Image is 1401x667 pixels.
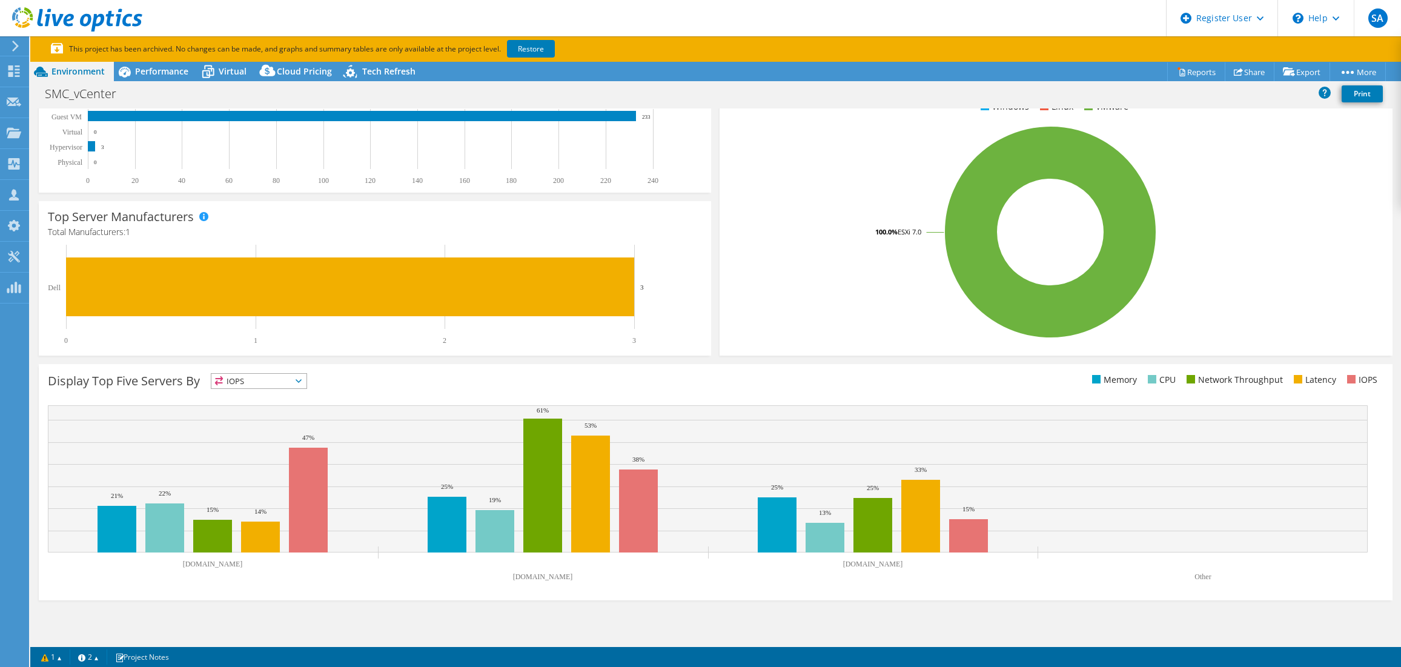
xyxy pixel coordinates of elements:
text: 25% [441,483,453,490]
span: IOPS [211,374,306,388]
h1: SMC_vCenter [39,87,135,101]
text: 240 [648,176,658,185]
span: Cloud Pricing [277,65,332,77]
text: Dell [48,284,61,292]
text: Virtual [62,128,83,136]
a: More [1330,62,1386,81]
text: 61% [537,407,549,414]
text: 233 [642,114,651,120]
text: [DOMAIN_NAME] [513,572,573,581]
a: Share [1225,62,1274,81]
text: 160 [459,176,470,185]
text: [DOMAIN_NAME] [183,560,243,568]
text: 0 [86,176,90,185]
h3: Top Server Manufacturers [48,210,194,224]
text: 1 [254,336,257,345]
text: 140 [412,176,423,185]
span: Environment [51,65,105,77]
text: 0 [94,129,97,135]
text: Guest VM [51,113,82,121]
a: 2 [70,649,107,665]
text: 25% [771,483,783,491]
text: 47% [302,434,314,441]
tspan: 100.0% [875,227,898,236]
a: Export [1274,62,1330,81]
text: 14% [254,508,267,515]
a: Restore [507,40,555,58]
text: 19% [489,496,501,503]
text: 3 [101,144,104,150]
span: Tech Refresh [362,65,416,77]
text: 33% [915,466,927,473]
text: 15% [962,505,975,513]
text: 25% [867,484,879,491]
text: 200 [553,176,564,185]
li: IOPS [1344,373,1377,387]
text: 20 [131,176,139,185]
text: 100 [318,176,329,185]
span: SA [1368,8,1388,28]
p: This project has been archived. No changes can be made, and graphs and summary tables are only av... [51,42,644,56]
text: 3 [640,284,644,291]
text: 120 [365,176,376,185]
text: 38% [632,456,644,463]
text: Physical [58,158,82,167]
text: 3 [632,336,636,345]
span: Performance [135,65,188,77]
text: 220 [600,176,611,185]
text: 60 [225,176,233,185]
text: 2 [443,336,446,345]
text: Other [1194,572,1211,581]
text: 13% [819,509,831,516]
li: Latency [1291,373,1336,387]
a: Project Notes [107,649,177,665]
text: 80 [273,176,280,185]
text: Hypervisor [50,143,82,151]
text: 21% [111,492,123,499]
li: CPU [1145,373,1176,387]
a: Reports [1167,62,1225,81]
li: Memory [1089,373,1137,387]
h4: Total Manufacturers: [48,225,702,239]
text: 0 [94,159,97,165]
text: 15% [207,506,219,513]
svg: \n [1293,13,1303,24]
li: Network Throughput [1184,373,1283,387]
text: 0 [64,336,68,345]
tspan: ESXi 7.0 [898,227,921,236]
text: 180 [506,176,517,185]
span: 1 [125,226,130,237]
text: 53% [585,422,597,429]
text: [DOMAIN_NAME] [843,560,903,568]
a: Print [1342,85,1383,102]
text: 22% [159,489,171,497]
span: Virtual [219,65,247,77]
a: 1 [33,649,70,665]
text: 40 [178,176,185,185]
